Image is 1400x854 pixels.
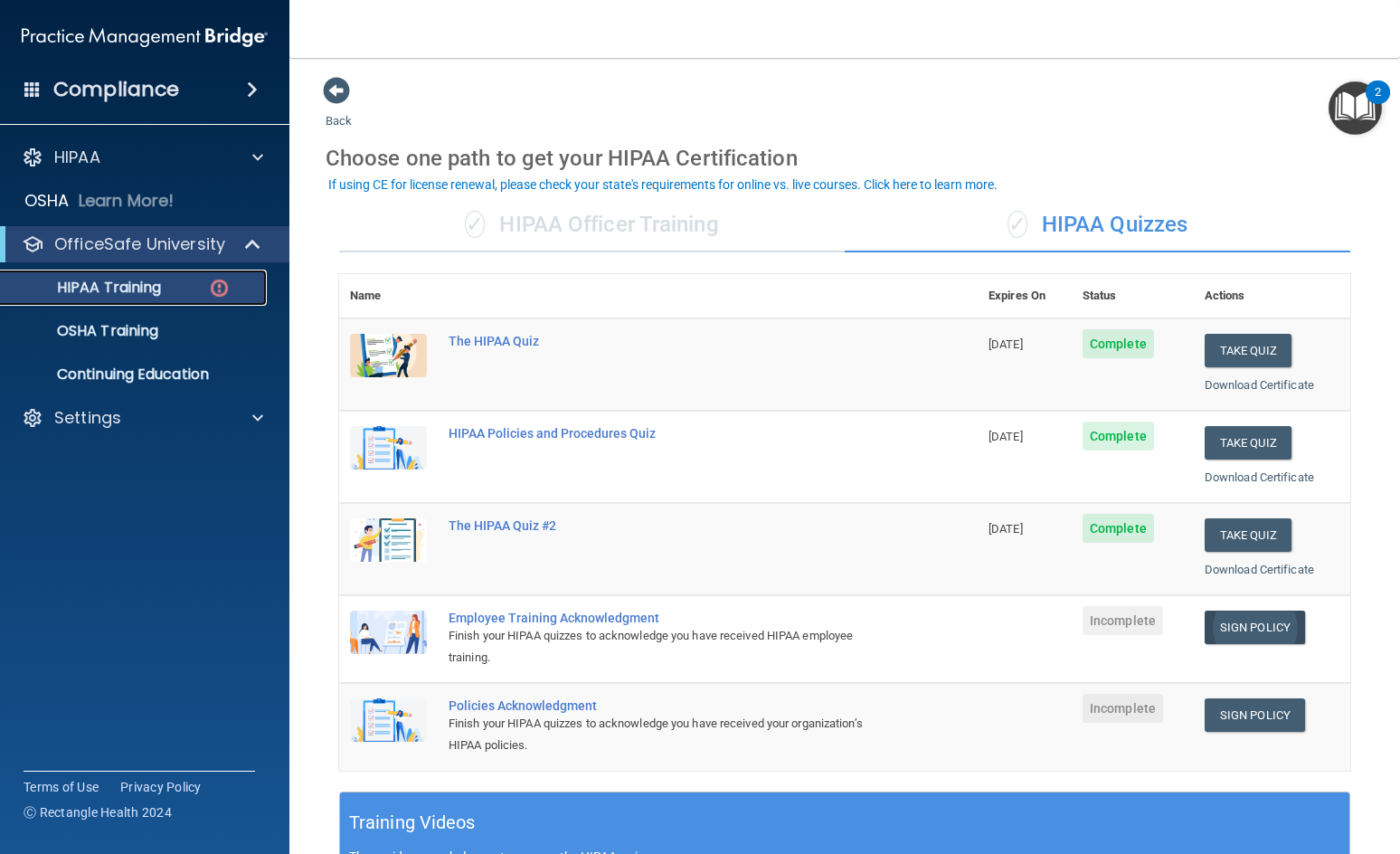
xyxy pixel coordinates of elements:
button: Take Quiz [1205,334,1291,367]
div: Finish your HIPAA quizzes to acknowledge you have received your organization’s HIPAA policies. [449,713,887,756]
span: Complete [1083,422,1154,451]
button: If using CE for license renewal, please check your state's requirements for online vs. live cours... [326,176,1000,194]
span: [DATE] [989,430,1023,443]
th: Status [1072,274,1194,318]
div: The HIPAA Quiz #2 [449,518,887,533]
span: Complete [1083,329,1154,358]
p: Settings [54,407,121,429]
th: Name [339,274,438,318]
h4: Compliance [53,77,179,102]
a: Settings [22,407,263,429]
img: PMB logo [22,19,268,55]
img: danger-circle.6113f641.png [208,277,231,299]
div: Employee Training Acknowledgment [449,611,887,625]
span: Complete [1083,514,1154,543]
th: Actions [1194,274,1350,318]
p: HIPAA Training [12,279,161,297]
a: Download Certificate [1205,563,1314,576]
button: Open Resource Center, 2 new notifications [1329,81,1382,135]
a: Sign Policy [1205,611,1305,644]
h5: Training Videos [349,807,476,839]
div: HIPAA Quizzes [845,198,1350,252]
div: HIPAA Officer Training [339,198,845,252]
p: Continuing Education [12,365,259,384]
button: Take Quiz [1205,518,1291,552]
p: OSHA [24,190,70,212]
span: [DATE] [989,337,1023,351]
div: The HIPAA Quiz [449,334,887,348]
span: [DATE] [989,522,1023,536]
div: Policies Acknowledgment [449,698,887,713]
p: HIPAA [54,147,100,168]
div: 2 [1375,92,1381,116]
th: Expires On [978,274,1072,318]
div: If using CE for license renewal, please check your state's requirements for online vs. live cours... [328,178,998,191]
a: Terms of Use [24,778,99,796]
a: Sign Policy [1205,698,1305,732]
a: Privacy Policy [120,778,202,796]
a: HIPAA [22,147,263,168]
div: Choose one path to get your HIPAA Certification [326,132,1364,185]
button: Take Quiz [1205,426,1291,460]
a: Download Certificate [1205,470,1314,484]
div: HIPAA Policies and Procedures Quiz [449,426,887,441]
p: OSHA Training [12,322,158,340]
a: Back [326,92,352,128]
p: Learn More! [79,190,175,212]
a: OfficeSafe University [22,233,262,255]
p: OfficeSafe University [54,233,225,255]
span: Incomplete [1083,694,1163,723]
div: Finish your HIPAA quizzes to acknowledge you have received HIPAA employee training. [449,625,887,669]
span: ✓ [465,211,485,238]
span: Incomplete [1083,606,1163,635]
a: Download Certificate [1205,378,1314,392]
span: ✓ [1007,211,1027,238]
span: Ⓒ Rectangle Health 2024 [24,803,172,821]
